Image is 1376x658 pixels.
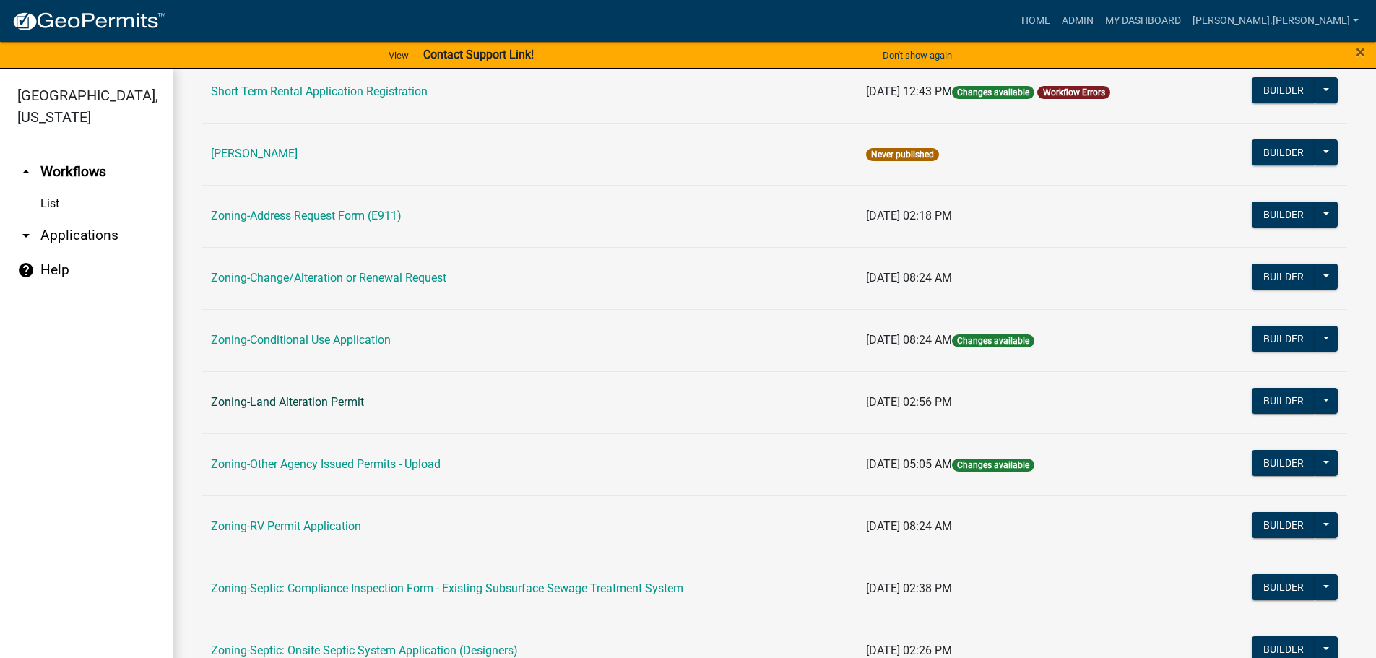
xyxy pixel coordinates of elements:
button: Builder [1252,388,1315,414]
button: Builder [1252,326,1315,352]
span: [DATE] 08:24 AM [866,519,952,533]
button: Builder [1252,139,1315,165]
button: Builder [1252,264,1315,290]
a: Zoning-Other Agency Issued Permits - Upload [211,457,441,471]
a: Short Term Rental Application Registration [211,85,428,98]
a: Zoning-Septic: Compliance Inspection Form - Existing Subsurface Sewage Treatment System [211,581,683,595]
span: [DATE] 08:24 AM [866,271,952,285]
a: Zoning-RV Permit Application [211,519,361,533]
span: Changes available [952,334,1034,347]
span: Changes available [952,86,1034,99]
a: View [383,43,415,67]
i: help [17,261,35,279]
i: arrow_drop_up [17,163,35,181]
a: Zoning-Land Alteration Permit [211,395,364,409]
a: Zoning-Conditional Use Application [211,333,391,347]
a: Admin [1056,7,1099,35]
a: Zoning-Change/Alteration or Renewal Request [211,271,446,285]
i: arrow_drop_down [17,227,35,244]
span: [DATE] 12:43 PM [866,85,952,98]
span: [DATE] 02:56 PM [866,395,952,409]
a: Home [1016,7,1056,35]
a: Zoning-Septic: Onsite Septic System Application (Designers) [211,644,518,657]
button: Builder [1252,202,1315,228]
a: Workflow Errors [1043,87,1105,98]
span: Changes available [952,459,1034,472]
button: Builder [1252,77,1315,103]
a: My Dashboard [1099,7,1187,35]
button: Builder [1252,450,1315,476]
span: Never published [866,148,939,161]
span: × [1356,42,1365,62]
a: Zoning-Address Request Form (E911) [211,209,402,222]
span: [DATE] 02:18 PM [866,209,952,222]
span: [DATE] 02:26 PM [866,644,952,657]
span: [DATE] 02:38 PM [866,581,952,595]
button: Close [1356,43,1365,61]
a: [PERSON_NAME].[PERSON_NAME] [1187,7,1364,35]
span: [DATE] 05:05 AM [866,457,952,471]
button: Builder [1252,574,1315,600]
button: Don't show again [877,43,958,67]
strong: Contact Support Link! [423,48,534,61]
a: [PERSON_NAME] [211,147,298,160]
span: [DATE] 08:24 AM [866,333,952,347]
button: Builder [1252,512,1315,538]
